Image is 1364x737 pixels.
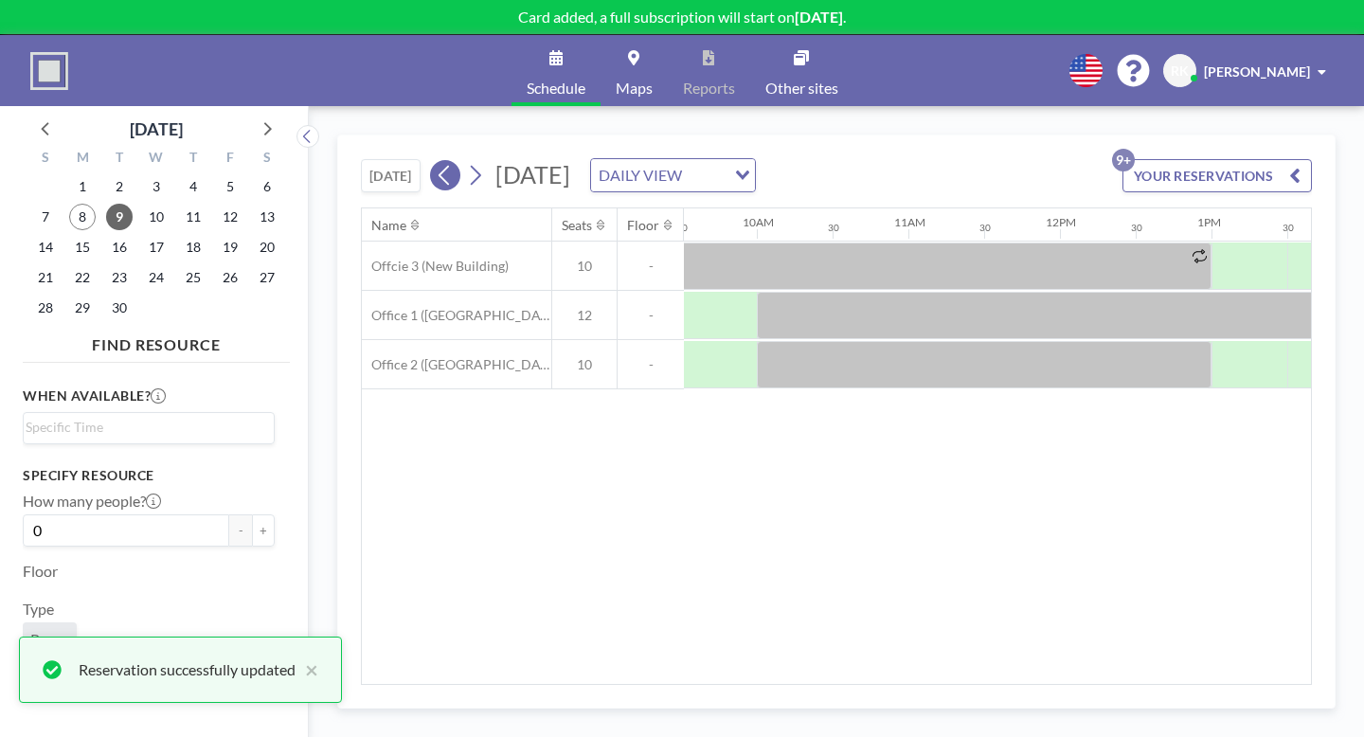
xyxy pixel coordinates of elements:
span: Friday, September 26, 2025 [217,264,243,291]
span: Maps [616,81,653,96]
label: Type [23,600,54,619]
div: Search for option [591,159,755,191]
div: 30 [979,222,991,234]
span: - [618,356,684,373]
div: T [174,147,211,171]
span: Friday, September 19, 2025 [217,234,243,261]
span: Thursday, September 18, 2025 [180,234,206,261]
span: Tuesday, September 9, 2025 [106,204,133,230]
p: 9+ [1112,149,1135,171]
div: Seats [562,217,592,234]
span: Saturday, September 27, 2025 [254,264,280,291]
span: Reports [683,81,735,96]
div: 12PM [1046,215,1076,229]
h4: FIND RESOURCE [23,328,290,354]
input: Search for option [26,417,263,438]
div: T [101,147,138,171]
span: Friday, September 5, 2025 [217,173,243,200]
span: Tuesday, September 23, 2025 [106,264,133,291]
b: [DATE] [795,8,843,26]
span: Wednesday, September 24, 2025 [143,264,170,291]
span: Thursday, September 4, 2025 [180,173,206,200]
span: Monday, September 8, 2025 [69,204,96,230]
span: Monday, September 15, 2025 [69,234,96,261]
span: Sunday, September 21, 2025 [32,264,59,291]
div: S [27,147,64,171]
div: [DATE] [130,116,183,142]
div: F [211,147,248,171]
h3: Specify resource [23,467,275,484]
label: Floor [23,562,58,581]
div: Search for option [24,413,274,441]
div: Reservation successfully updated [79,658,296,681]
span: Saturday, September 6, 2025 [254,173,280,200]
button: YOUR RESERVATIONS9+ [1122,159,1312,192]
label: How many people? [23,492,161,511]
button: - [229,514,252,547]
span: Monday, September 1, 2025 [69,173,96,200]
span: Sunday, September 14, 2025 [32,234,59,261]
span: RK [1171,63,1189,80]
div: Floor [627,217,659,234]
button: close [296,658,318,681]
span: 10 [552,258,617,275]
a: Maps [601,35,668,106]
span: Monday, September 22, 2025 [69,264,96,291]
span: Wednesday, September 10, 2025 [143,204,170,230]
a: Reports [668,35,750,106]
span: Wednesday, September 3, 2025 [143,173,170,200]
a: Schedule [511,35,601,106]
div: 30 [1131,222,1142,234]
span: Other sites [765,81,838,96]
div: 11AM [894,215,925,229]
div: M [64,147,101,171]
span: Sunday, September 28, 2025 [32,295,59,321]
div: 1PM [1197,215,1221,229]
span: Room [30,630,69,649]
span: - [618,307,684,324]
span: Thursday, September 25, 2025 [180,264,206,291]
span: - [618,258,684,275]
span: Offcie 3 (New Building) [362,258,509,275]
span: DAILY VIEW [595,163,686,188]
span: Friday, September 12, 2025 [217,204,243,230]
input: Search for option [688,163,724,188]
div: W [138,147,175,171]
span: Saturday, September 13, 2025 [254,204,280,230]
span: [PERSON_NAME] [1204,63,1310,80]
span: Office 1 ([GEOGRAPHIC_DATA]) [362,307,551,324]
span: Tuesday, September 30, 2025 [106,295,133,321]
span: Saturday, September 20, 2025 [254,234,280,261]
div: 30 [828,222,839,234]
button: [DATE] [361,159,421,192]
span: Sunday, September 7, 2025 [32,204,59,230]
a: Other sites [750,35,853,106]
button: + [252,514,275,547]
div: Name [371,217,406,234]
img: organization-logo [30,52,68,90]
span: 12 [552,307,617,324]
div: 10AM [743,215,774,229]
span: [DATE] [495,160,570,189]
div: 30 [1283,222,1294,234]
span: Tuesday, September 16, 2025 [106,234,133,261]
span: 10 [552,356,617,373]
span: Thursday, September 11, 2025 [180,204,206,230]
span: Office 2 ([GEOGRAPHIC_DATA]) [362,356,551,373]
span: Schedule [527,81,585,96]
div: S [248,147,285,171]
span: Tuesday, September 2, 2025 [106,173,133,200]
span: Monday, September 29, 2025 [69,295,96,321]
span: Wednesday, September 17, 2025 [143,234,170,261]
